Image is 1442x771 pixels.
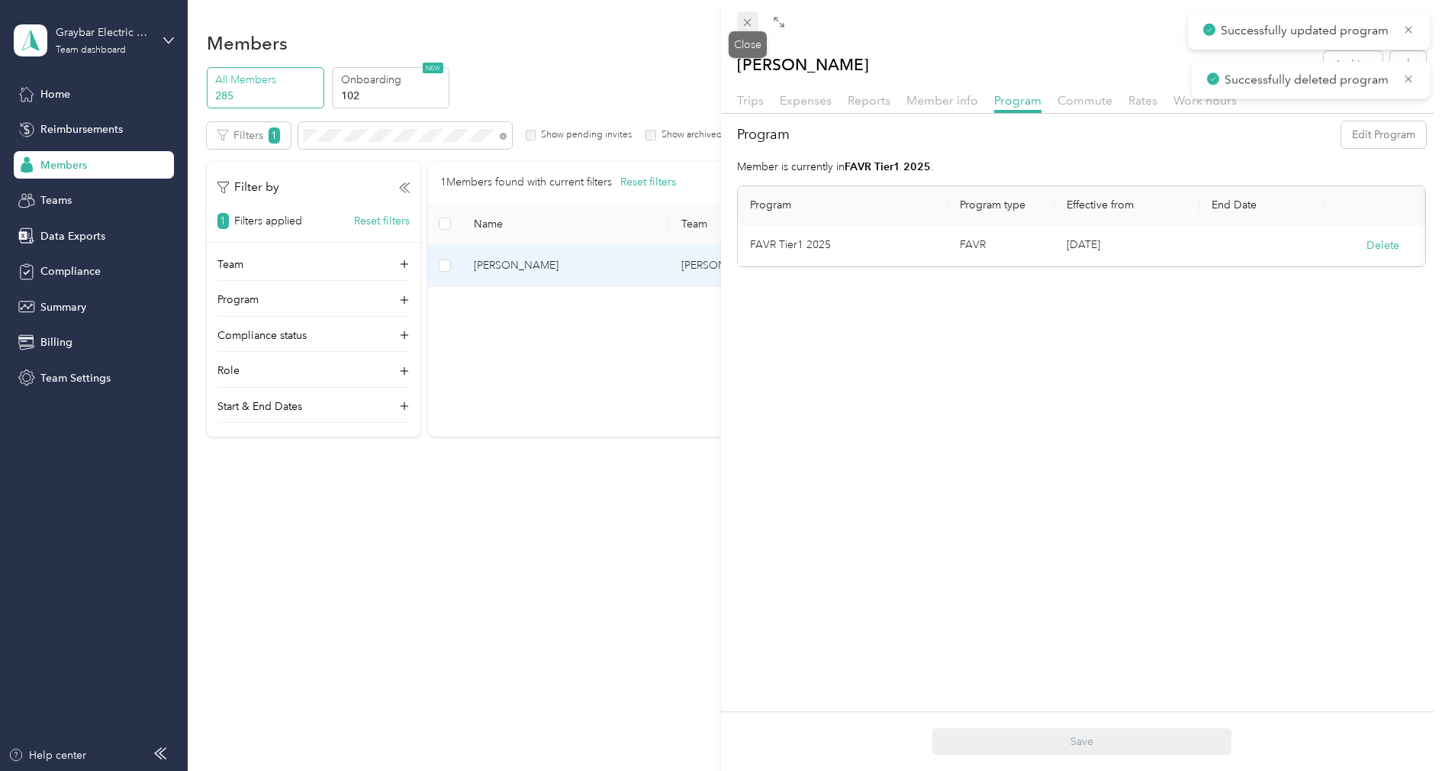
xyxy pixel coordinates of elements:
td: [DATE] [1054,224,1199,266]
span: Expenses [780,93,832,108]
div: Close [729,31,767,58]
p: Successfully deleted program [1225,70,1392,89]
strong: FAVR Tier1 2025 [845,160,931,173]
p: [PERSON_NAME] [737,51,869,78]
h2: Program [737,124,790,145]
p: Successfully updated program [1221,21,1392,40]
span: Reports [848,93,890,108]
span: Work hours [1173,93,1237,108]
span: Rates [1128,93,1157,108]
th: Effective from [1054,186,1199,224]
th: Program [738,186,948,224]
span: Trips [737,93,764,108]
span: Member info [906,93,978,108]
button: Delete [1366,237,1399,253]
button: Archive [1324,51,1382,78]
th: Program type [948,186,1054,224]
th: End Date [1199,186,1325,224]
button: Edit Program [1341,121,1426,148]
td: FAVR [948,224,1054,266]
td: FAVR Tier1 2025 [738,224,948,266]
span: Commute [1057,93,1112,108]
p: Member is currently in . [737,159,1426,175]
span: Program [994,93,1041,108]
iframe: Everlance-gr Chat Button Frame [1357,686,1442,771]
